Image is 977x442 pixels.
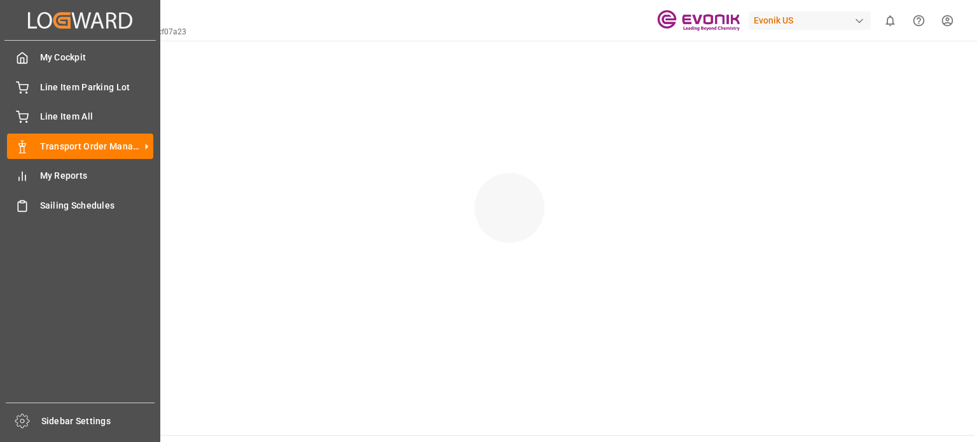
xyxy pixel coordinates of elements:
[904,6,933,35] button: Help Center
[7,193,153,218] a: Sailing Schedules
[40,110,154,123] span: Line Item All
[40,51,154,64] span: My Cockpit
[7,163,153,188] a: My Reports
[40,199,154,212] span: Sailing Schedules
[7,45,153,70] a: My Cockpit
[657,10,740,32] img: Evonik-brand-mark-Deep-Purple-RGB.jpeg_1700498283.jpeg
[40,81,154,94] span: Line Item Parking Lot
[40,140,141,153] span: Transport Order Management
[41,415,155,428] span: Sidebar Settings
[7,74,153,99] a: Line Item Parking Lot
[749,11,871,30] div: Evonik US
[7,104,153,129] a: Line Item All
[40,169,154,183] span: My Reports
[876,6,904,35] button: show 0 new notifications
[749,8,876,32] button: Evonik US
